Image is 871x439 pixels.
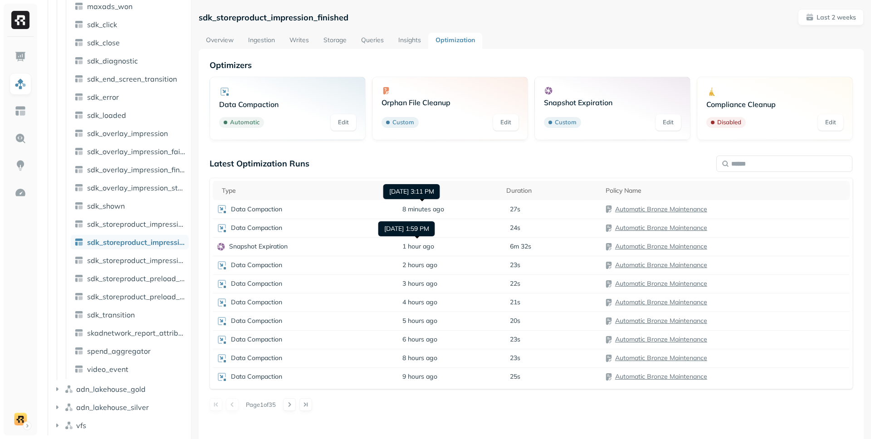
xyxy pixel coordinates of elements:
[87,328,185,337] span: skadnetwork_report_attribution
[71,307,189,322] a: sdk_transition
[74,20,83,29] img: table
[231,279,282,288] p: Data Compaction
[14,413,27,425] img: demo
[402,279,437,288] span: 3 hours ago
[87,165,185,174] span: sdk_overlay_impression_finished
[402,261,437,269] span: 2 hours ago
[15,78,26,90] img: Assets
[87,292,185,301] span: sdk_storeproduct_preload_succeeded
[383,184,440,199] div: [DATE] 3:11 PM
[87,38,120,47] span: sdk_close
[87,74,177,83] span: sdk_end_screen_transition
[402,335,437,344] span: 6 hours ago
[71,235,189,249] a: sdk_storeproduct_impression_finished
[74,310,83,319] img: table
[493,114,519,131] a: Edit
[71,180,189,195] a: sdk_overlay_impression_started
[199,33,241,49] a: Overview
[64,403,73,412] img: namespace
[76,385,146,394] span: adn_lakehouse_gold
[615,372,707,380] a: Automatic Bronze Maintenance
[74,201,83,210] img: table
[615,317,707,325] a: Automatic Bronze Maintenance
[231,317,282,325] p: Data Compaction
[510,317,520,325] p: 20s
[15,51,26,63] img: Dashboard
[71,90,189,104] a: sdk_error
[71,289,189,304] a: sdk_storeproduct_preload_succeeded
[378,221,435,236] div: [DATE] 1:59 PM
[64,385,73,394] img: namespace
[87,111,126,120] span: sdk_loaded
[615,205,707,213] a: Automatic Bronze Maintenance
[87,365,128,374] span: video_event
[87,129,168,138] span: sdk_overlay_impression
[53,418,188,433] button: vfs
[15,160,26,171] img: Insights
[615,242,707,250] a: Automatic Bronze Maintenance
[71,144,189,159] a: sdk_overlay_impression_failed
[74,56,83,65] img: table
[74,147,83,156] img: table
[53,382,188,396] button: adn_lakehouse_gold
[615,279,707,288] a: Automatic Bronze Maintenance
[210,60,853,70] p: Optimizers
[71,17,189,32] a: sdk_click
[74,274,83,283] img: table
[199,12,348,23] p: sdk_storeproduct_impression_finished
[402,298,437,307] span: 4 hours ago
[87,238,185,247] span: sdk_storeproduct_impression_finished
[87,346,151,356] span: spend_aggregator
[506,186,598,195] div: Duration
[71,199,189,213] a: sdk_shown
[87,147,185,156] span: sdk_overlay_impression_failed
[71,326,189,340] a: skadnetwork_report_attribution
[230,118,259,127] p: Automatic
[241,33,282,49] a: Ingestion
[798,9,864,25] button: Last 2 weeks
[510,372,520,381] p: 25s
[615,261,707,269] a: Automatic Bronze Maintenance
[656,114,681,131] a: Edit
[71,108,189,122] a: sdk_loaded
[717,118,741,127] p: Disabled
[428,33,482,49] a: Optimization
[71,217,189,231] a: sdk_storeproduct_impression_failed
[76,421,86,430] span: vfs
[87,183,185,192] span: sdk_overlay_impression_started
[87,219,185,229] span: sdk_storeproduct_impression_failed
[74,165,83,174] img: table
[74,93,83,102] img: table
[15,132,26,144] img: Query Explorer
[510,224,520,232] p: 24s
[71,362,189,376] a: video_event
[544,98,681,107] p: Snapshot Expiration
[615,298,707,306] a: Automatic Bronze Maintenance
[615,354,707,362] a: Automatic Bronze Maintenance
[74,111,83,120] img: table
[510,354,520,362] p: 23s
[15,105,26,117] img: Asset Explorer
[606,186,846,195] div: Policy Name
[222,186,395,195] div: Type
[615,335,707,343] a: Automatic Bronze Maintenance
[510,205,520,214] p: 27s
[87,310,135,319] span: sdk_transition
[53,400,188,415] button: adn_lakehouse_silver
[74,38,83,47] img: table
[71,162,189,177] a: sdk_overlay_impression_finished
[818,114,843,131] a: Edit
[510,335,520,344] p: 23s
[74,129,83,138] img: table
[74,219,83,229] img: table
[74,238,83,247] img: table
[11,11,29,29] img: Ryft
[246,400,276,409] p: Page 1 of 35
[402,317,437,325] span: 5 hours ago
[231,354,282,362] p: Data Compaction
[87,256,185,265] span: sdk_storeproduct_impression_started
[71,54,189,68] a: sdk_diagnostic
[87,274,185,283] span: sdk_storeproduct_preload_failed
[74,346,83,356] img: table
[87,56,138,65] span: sdk_diagnostic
